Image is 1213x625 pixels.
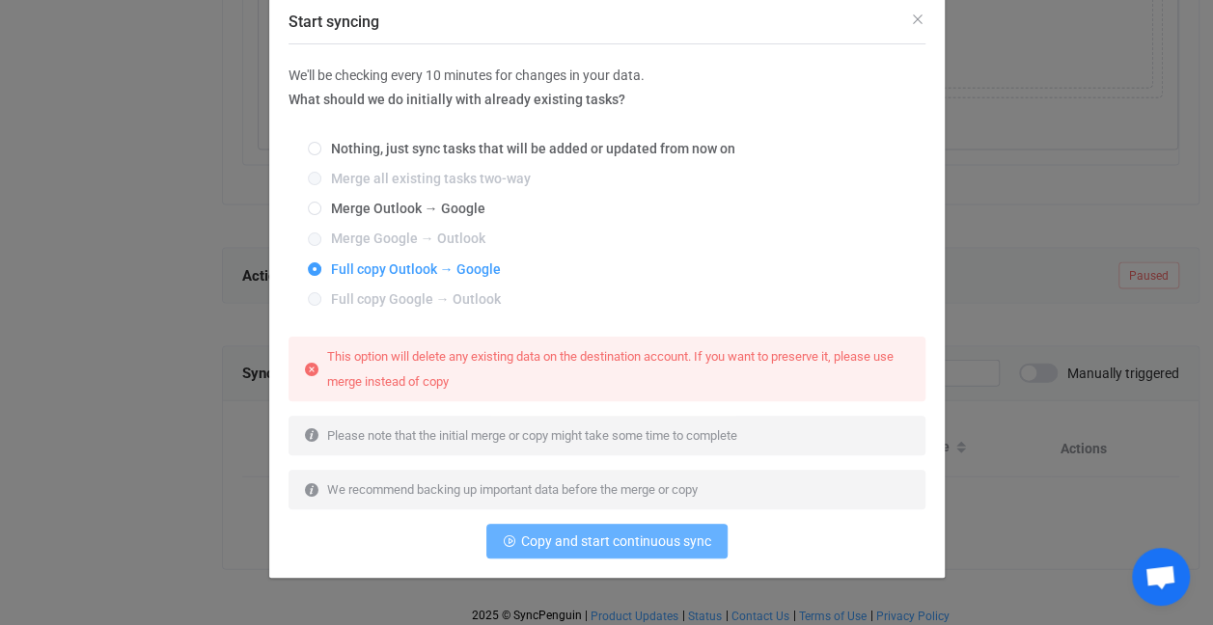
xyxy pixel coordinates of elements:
[321,261,501,277] span: Full copy Outlook → Google
[521,533,711,549] span: Copy and start continuous sync
[327,428,737,443] span: Please note that the initial merge or copy might take some time to complete
[321,231,485,246] span: Merge Google → Outlook
[486,524,728,558] button: Copy and start continuous sync
[289,68,645,83] span: We'll be checking every 10 minutes for changes in your data.
[910,11,925,29] button: Close
[327,349,894,388] span: This option will delete any existing data on the destination account. If you want to preserve it,...
[321,141,735,156] span: Nothing, just sync tasks that will be added or updated from now on
[321,291,501,307] span: Full copy Google → Outlook
[321,171,531,186] span: Merge all existing tasks two-way
[321,201,485,216] span: Merge Outlook → Google
[289,92,625,107] span: What should we do initially with already existing tasks?
[1132,548,1190,606] div: Open chat
[327,482,698,497] span: We recommend backing up important data before the merge or copy
[289,13,379,31] span: Start syncing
